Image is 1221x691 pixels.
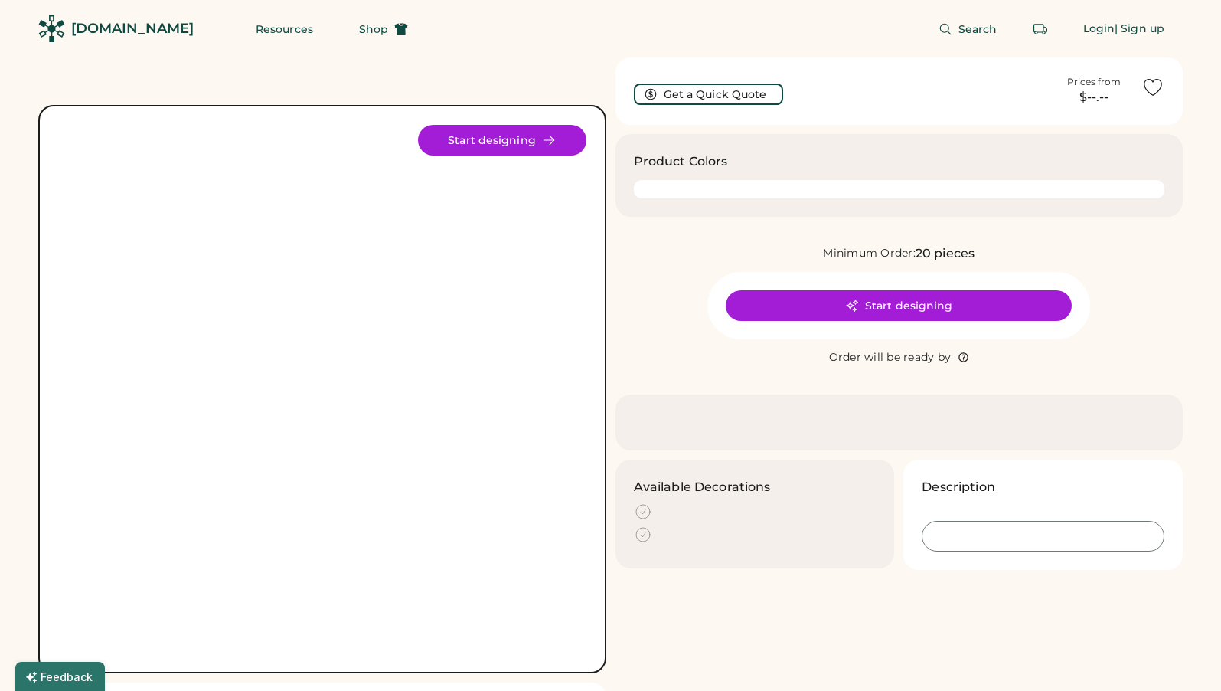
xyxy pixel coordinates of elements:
h3: Product Colors [634,152,728,171]
span: Search [958,24,997,34]
img: Rendered Logo - Screens [38,15,65,42]
div: 20 pieces [916,244,975,263]
h3: Description [922,478,995,496]
div: Minimum Order: [823,246,916,261]
button: Resources [237,14,331,44]
button: Retrieve an order [1025,14,1056,44]
div: Prices from [1067,76,1121,88]
img: yH5BAEAAAAALAAAAAABAAEAAAIBRAA7 [58,125,586,653]
div: Order will be ready by [829,350,952,365]
button: Get a Quick Quote [634,84,783,105]
button: Start designing [418,125,586,156]
div: Login [1083,21,1115,37]
h3: Available Decorations [634,478,771,496]
button: Search [920,14,1016,44]
div: $--.-- [1056,88,1132,106]
span: Shop [359,24,388,34]
div: [DOMAIN_NAME] [71,19,194,38]
button: Shop [341,14,426,44]
div: | Sign up [1115,21,1164,37]
button: Start designing [726,290,1072,321]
